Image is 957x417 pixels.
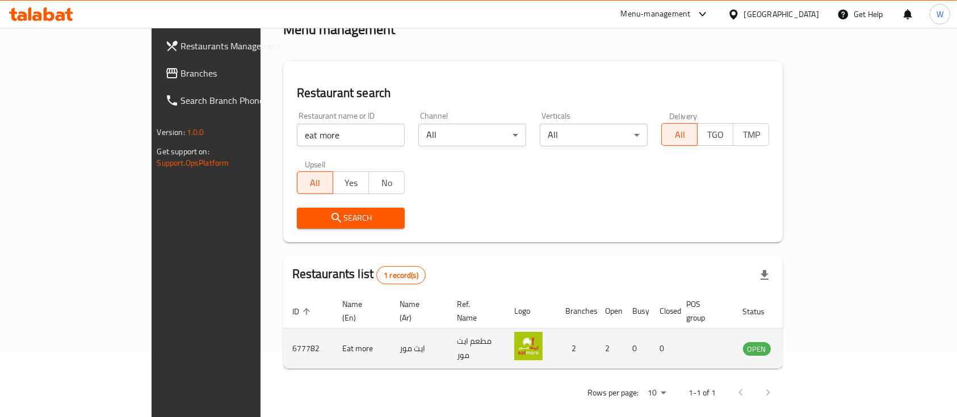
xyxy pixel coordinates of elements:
td: 2 [596,328,623,369]
th: Busy [623,294,650,328]
a: Branches [156,60,312,87]
th: Open [596,294,623,328]
span: Get support on: [157,144,209,159]
img: Eat more [514,332,543,360]
span: OPEN [743,343,771,356]
label: Upsell [305,160,326,168]
span: Search [306,211,396,225]
td: 2 [556,328,596,369]
button: All [661,123,698,146]
th: Logo [505,294,556,328]
p: Rows per page: [587,386,639,400]
td: ايت مور [391,328,448,369]
span: Restaurants Management [181,39,303,53]
span: All [666,127,693,143]
label: Delivery [669,112,698,120]
div: OPEN [743,342,771,356]
th: Closed [650,294,678,328]
input: Search for restaurant name or ID.. [297,124,405,146]
span: All [302,175,329,191]
span: ID [292,305,314,318]
span: W [937,8,943,20]
span: Yes [338,175,364,191]
div: Rows per page: [643,385,670,402]
div: All [540,124,648,146]
button: No [368,171,405,194]
button: Yes [333,171,369,194]
span: Search Branch Phone [181,94,303,107]
span: POS group [687,297,720,325]
a: Search Branch Phone [156,87,312,114]
span: Name (En) [342,297,377,325]
a: Restaurants Management [156,32,312,60]
a: Support.OpsPlatform [157,155,229,170]
span: Status [743,305,780,318]
button: TMP [733,123,769,146]
th: Branches [556,294,596,328]
div: Menu-management [621,7,691,21]
button: Search [297,208,405,229]
span: Name (Ar) [400,297,434,325]
h2: Restaurant search [297,85,770,102]
span: Branches [181,66,303,80]
p: 1-1 of 1 [689,386,716,400]
span: TGO [702,127,729,143]
td: مطعم ايت مور [448,328,505,369]
span: TMP [738,127,765,143]
span: Version: [157,125,185,140]
td: 0 [623,328,650,369]
span: No [373,175,400,191]
td: 0 [650,328,678,369]
button: TGO [697,123,733,146]
span: 1 record(s) [377,270,425,281]
h2: Restaurants list [292,266,426,284]
td: Eat more [333,328,391,369]
table: enhanced table [283,294,833,369]
div: [GEOGRAPHIC_DATA] [744,8,819,20]
button: All [297,171,333,194]
h2: Menu management [283,20,395,39]
span: Ref. Name [457,297,492,325]
div: Total records count [376,266,426,284]
span: 1.0.0 [187,125,204,140]
div: All [418,124,526,146]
